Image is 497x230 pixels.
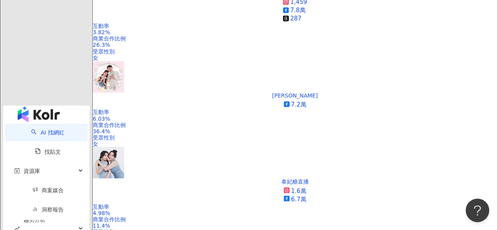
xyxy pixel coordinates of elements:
[272,92,317,99] div: [PERSON_NAME]
[32,206,64,212] a: 洞察報告
[31,129,64,135] a: searchAI 找網紅
[281,178,309,184] div: 泰妃糖直播
[291,195,306,203] div: 6.7萬
[291,187,306,195] div: 1.6萬
[93,48,497,55] div: 受眾性別
[18,106,60,122] img: logo
[93,92,497,147] a: [PERSON_NAME]7.2萬互動率6.03%商業合作比例36.4%受眾性別女
[93,55,497,61] div: 女
[93,210,497,216] div: 4.98%
[93,42,497,48] div: 26.3%
[35,148,61,155] a: 找貼文
[466,199,489,222] iframe: Help Scout Beacon - Open
[93,140,497,147] div: 女
[93,23,497,29] div: 互動率
[93,61,124,92] img: KOL Avatar
[93,222,497,228] div: 11.4%
[32,187,64,193] a: 商案媒合
[93,216,497,222] div: 商業合作比例
[93,121,497,128] div: 商業合作比例
[93,128,497,134] div: 36.4%
[93,29,497,35] div: 3.82%
[93,147,124,178] img: KOL Avatar
[93,35,497,42] div: 商業合作比例
[93,134,497,140] div: 受眾性別
[93,115,497,121] div: 6.03%
[24,162,40,180] span: 資源庫
[290,15,302,23] div: 287
[93,61,497,92] a: KOL Avatar
[290,6,306,15] div: 7.8萬
[291,101,306,109] div: 7.2萬
[93,109,497,115] div: 互動率
[93,147,497,178] a: KOL Avatar
[93,203,497,210] div: 互動率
